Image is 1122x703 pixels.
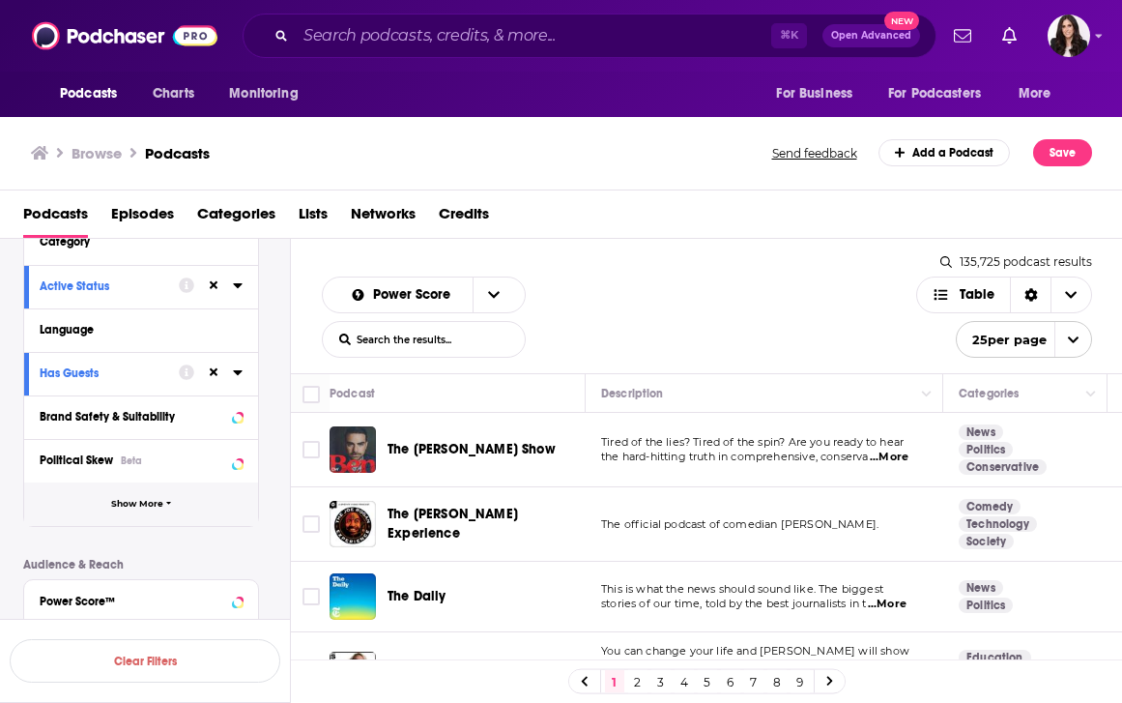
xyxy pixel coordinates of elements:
[145,144,210,162] a: Podcasts
[351,198,416,238] a: Networks
[946,19,979,52] a: Show notifications dropdown
[60,80,117,107] span: Podcasts
[1079,383,1103,406] button: Column Actions
[766,145,863,161] button: Send feedback
[40,404,243,428] button: Brand Safety & Suitability
[675,670,694,693] a: 4
[23,198,88,238] a: Podcasts
[870,450,908,465] span: ...More
[878,139,1011,166] a: Add a Podcast
[1019,80,1051,107] span: More
[330,426,376,473] img: The Ben Shapiro Show
[473,278,513,312] button: open menu
[956,321,1092,358] button: open menu
[32,17,217,54] img: Podchaser - Follow, Share and Rate Podcasts
[322,277,526,313] h2: Choose List sort
[40,410,226,424] div: Brand Safety & Suitability
[822,24,920,47] button: Open AdvancedNew
[994,19,1024,52] a: Show notifications dropdown
[243,14,936,58] div: Search podcasts, credits, & more...
[868,597,906,612] span: ...More
[831,31,911,41] span: Open Advanced
[791,670,810,693] a: 9
[10,639,280,683] button: Clear Filters
[698,670,717,693] a: 5
[721,670,740,693] a: 6
[388,441,556,457] span: The [PERSON_NAME] Show
[959,459,1047,475] a: Conservative
[216,75,323,112] button: open menu
[388,587,446,606] a: The Daily
[762,75,877,112] button: open menu
[388,588,446,604] span: The Daily
[959,499,1021,514] a: Comedy
[601,450,868,463] span: the hard-hitting truth in comprehensive, conserva
[23,558,259,571] p: Audience & Reach
[296,20,771,51] input: Search podcasts, credits, & more...
[40,588,243,612] button: Power Score™
[601,582,883,596] span: This is what the news should sound like. The biggest
[299,198,328,238] a: Lists
[46,75,142,112] button: open menu
[651,670,671,693] a: 3
[388,506,518,542] span: The [PERSON_NAME] Experience
[439,198,489,238] a: Credits
[330,501,376,547] img: The Joe Rogan Experience
[1010,278,1050,312] div: Sort Direction
[302,515,320,533] span: Toggle select row
[601,644,909,673] span: You can change your life and [PERSON_NAME] will show you
[330,573,376,620] img: The Daily
[888,80,981,107] span: For Podcasters
[302,441,320,458] span: Toggle select row
[959,425,1003,440] a: News
[959,534,1014,549] a: Society
[111,499,163,510] span: Show More
[959,442,1013,457] a: Politics
[959,650,1031,665] a: Education
[334,288,474,302] button: open menu
[916,277,1093,313] button: Choose View
[40,323,230,337] div: Language
[330,382,375,405] div: Podcast
[40,229,243,253] button: Category
[1048,15,1090,57] button: Show profile menu
[40,448,243,472] button: Political SkewBeta
[153,80,194,107] span: Charts
[40,595,226,608] div: Power Score™
[302,588,320,605] span: Toggle select row
[884,12,919,30] span: New
[197,198,275,238] a: Categories
[957,325,1047,355] span: 25 per page
[40,279,166,293] div: Active Status
[40,235,230,249] div: Category
[388,505,579,543] a: The [PERSON_NAME] Experience
[111,198,174,238] span: Episodes
[40,274,179,298] button: Active Status
[876,75,1009,112] button: open menu
[960,288,994,302] span: Table
[140,75,206,112] a: Charts
[1048,15,1090,57] img: User Profile
[959,516,1037,532] a: Technology
[1048,15,1090,57] span: Logged in as RebeccaShapiro
[605,670,624,693] a: 1
[959,598,1013,613] a: Politics
[940,254,1092,269] div: 135,725 podcast results
[601,597,866,610] span: stories of our time, told by the best journalists in t
[601,435,904,449] span: Tired of the lies? Tired of the spin? Are you ready to hear
[628,670,647,693] a: 2
[229,80,298,107] span: Monitoring
[767,670,787,693] a: 8
[330,652,376,698] img: The Mel Robbins Podcast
